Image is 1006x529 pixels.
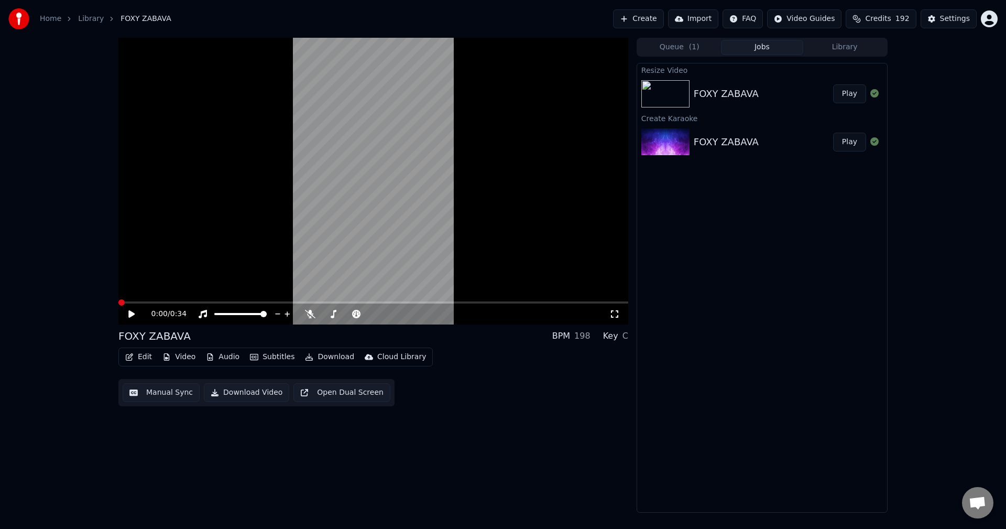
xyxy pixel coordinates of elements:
div: FOXY ZABAVA [694,135,759,149]
div: BPM [552,330,570,342]
button: Audio [202,350,244,364]
img: youka [8,8,29,29]
button: Queue [638,40,721,55]
div: C [622,330,628,342]
button: Library [803,40,886,55]
button: Edit [121,350,156,364]
span: FOXY ZABAVA [121,14,171,24]
a: Home [40,14,61,24]
nav: breadcrumb [40,14,171,24]
div: 198 [574,330,591,342]
div: Open chat [962,487,993,519]
div: Cloud Library [377,352,426,362]
span: 192 [895,14,910,24]
div: / [151,309,177,319]
div: FOXY ZABAVA [694,87,759,101]
a: Library [78,14,104,24]
button: Credits192 [846,9,916,28]
button: Settings [921,9,977,28]
span: 0:00 [151,309,168,319]
button: Download [301,350,358,364]
span: ( 1 ) [689,42,699,52]
button: Download Video [204,383,289,402]
button: Create [613,9,664,28]
button: Play [833,84,866,103]
div: Create Karaoke [637,112,887,124]
button: FAQ [723,9,763,28]
div: Key [603,330,618,342]
button: Play [833,133,866,152]
div: Settings [940,14,970,24]
div: FOXY ZABAVA [118,329,191,343]
button: Subtitles [246,350,299,364]
button: Import [668,9,718,28]
button: Jobs [721,40,804,55]
button: Manual Sync [123,383,200,402]
span: Credits [865,14,891,24]
button: Video [158,350,200,364]
button: Open Dual Screen [293,383,390,402]
button: Video Guides [767,9,841,28]
span: 0:34 [170,309,187,319]
div: Resize Video [637,63,887,76]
